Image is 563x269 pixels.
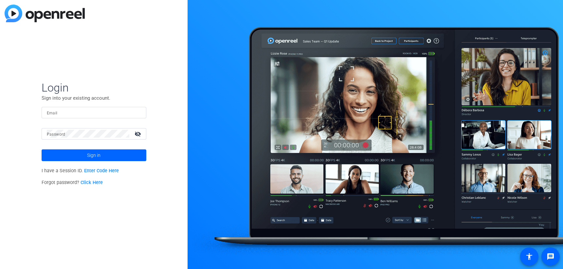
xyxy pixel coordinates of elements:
[47,109,141,116] input: Enter Email Address
[42,168,119,174] span: I have a Session ID.
[525,253,533,261] mat-icon: accessibility
[42,81,146,94] span: Login
[42,149,146,161] button: Sign in
[42,94,146,102] p: Sign into your existing account.
[42,180,103,185] span: Forgot password?
[5,5,85,22] img: blue-gradient.svg
[131,129,146,139] mat-icon: visibility_off
[47,111,58,115] mat-label: Email
[87,147,100,163] span: Sign in
[84,168,119,174] a: Enter Code Here
[47,132,65,137] mat-label: Password
[547,253,554,261] mat-icon: message
[81,180,103,185] a: Click Here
